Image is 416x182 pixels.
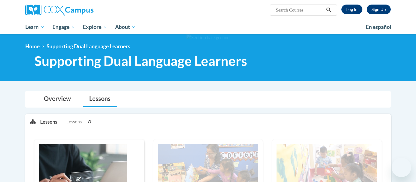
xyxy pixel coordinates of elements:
span: About [115,23,136,31]
a: Lessons [83,91,117,107]
iframe: Button to launch messaging window [392,158,411,177]
input: Search Courses [275,6,324,14]
a: Learn [21,20,48,34]
p: Lessons [40,118,57,125]
a: Cox Campus [25,5,141,15]
a: En español [362,21,395,33]
a: Register [367,5,391,14]
span: En español [366,24,391,30]
a: About [111,20,140,34]
a: Log In [341,5,362,14]
a: Overview [38,91,77,107]
span: Supporting Dual Language Learners [34,53,247,69]
span: Explore [83,23,107,31]
button: Search [324,6,333,14]
span: Supporting Dual Language Learners [47,43,130,50]
a: Explore [79,20,111,34]
img: Cox Campus [25,5,93,15]
a: Engage [48,20,79,34]
a: Home [25,43,40,50]
span: Engage [52,23,75,31]
span: Lessons [66,118,82,125]
span: Learn [25,23,44,31]
img: Section background [186,34,230,41]
div: Main menu [16,20,400,34]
